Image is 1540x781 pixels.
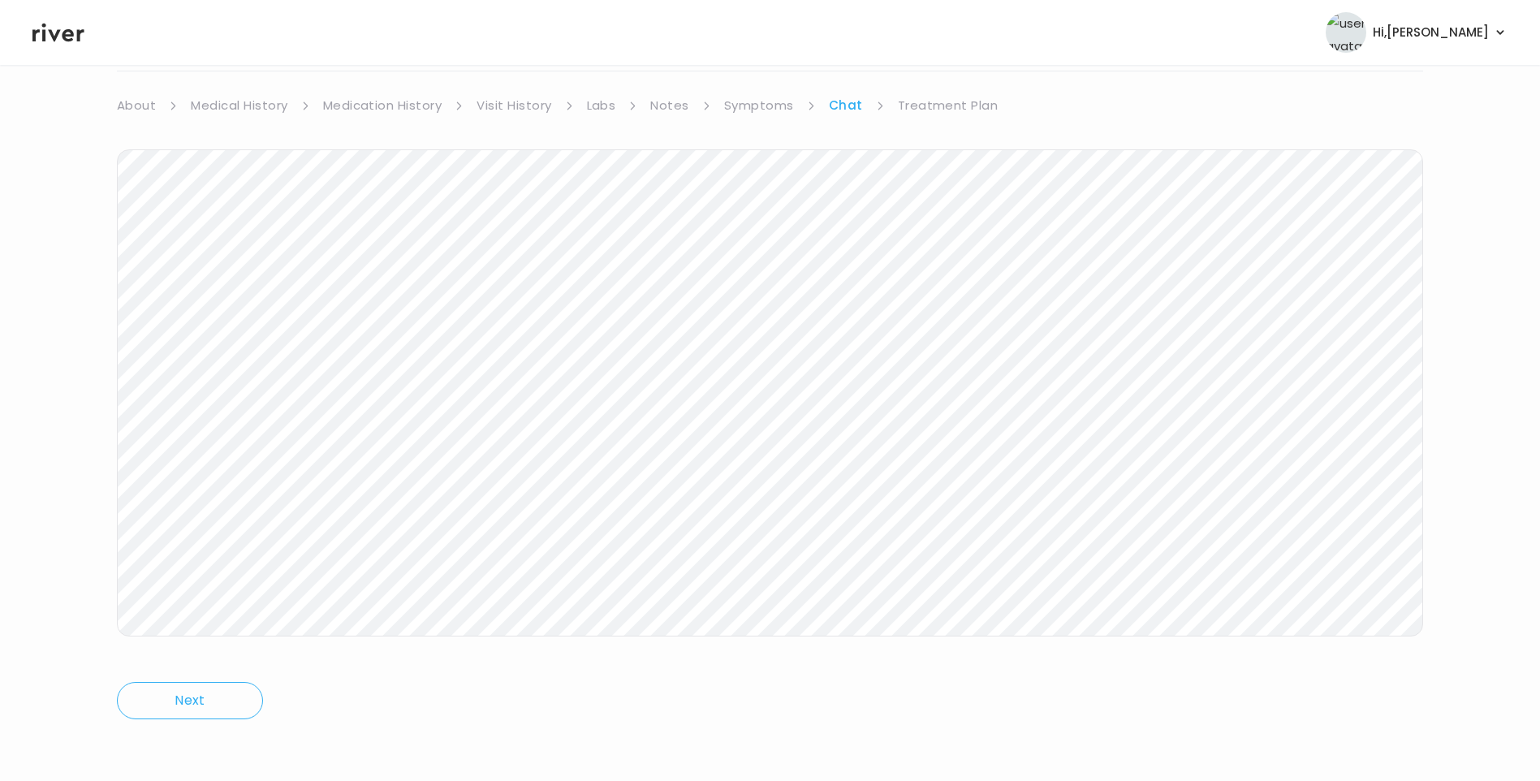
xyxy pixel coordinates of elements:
[1326,12,1366,53] img: user avatar
[117,94,156,117] a: About
[323,94,442,117] a: Medication History
[191,94,287,117] a: Medical History
[1326,12,1508,53] button: user avatarHi,[PERSON_NAME]
[898,94,999,117] a: Treatment Plan
[1373,21,1489,44] span: Hi, [PERSON_NAME]
[117,682,263,719] button: Next
[477,94,551,117] a: Visit History
[829,94,863,117] a: Chat
[650,94,688,117] a: Notes
[724,94,794,117] a: Symptoms
[587,94,616,117] a: Labs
